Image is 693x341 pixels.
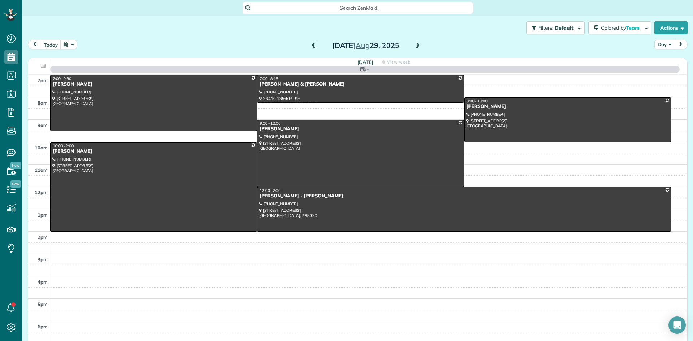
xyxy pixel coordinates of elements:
button: Filters: Default [526,21,585,34]
span: 8am [38,100,48,106]
div: [PERSON_NAME] - [PERSON_NAME] [259,193,669,199]
span: 11am [35,167,48,173]
span: 7am [38,78,48,83]
button: next [674,40,688,49]
a: Filters: Default [523,21,585,34]
span: 7:00 - 8:15 [260,76,278,81]
button: Day [654,40,675,49]
span: 7:00 - 9:30 [53,76,71,81]
span: 4pm [38,279,48,285]
button: Actions [654,21,688,34]
div: [PERSON_NAME] [466,104,669,110]
span: Team [626,25,641,31]
span: Colored by [601,25,642,31]
span: Aug [356,41,370,50]
span: - [367,66,369,73]
span: 9:00 - 12:00 [260,121,280,126]
span: New [10,162,21,169]
span: 8:00 - 10:00 [467,99,488,104]
span: New [10,180,21,188]
div: [PERSON_NAME] [52,148,255,154]
span: [DATE] [358,59,373,65]
span: 12pm [35,189,48,195]
div: [PERSON_NAME] & [PERSON_NAME] [259,81,462,87]
h2: [DATE] 29, 2025 [321,41,411,49]
span: 6pm [38,324,48,329]
span: 2pm [38,234,48,240]
button: today [41,40,61,49]
div: [PERSON_NAME] [52,81,255,87]
span: 5pm [38,301,48,307]
div: Open Intercom Messenger [668,316,686,334]
div: [PERSON_NAME] [259,126,462,132]
span: 1pm [38,212,48,218]
button: Colored byTeam [588,21,651,34]
span: 3pm [38,257,48,262]
span: 10:00 - 2:00 [53,143,74,148]
span: Default [555,25,574,31]
button: prev [28,40,42,49]
span: Filters: [538,25,553,31]
span: 9am [38,122,48,128]
span: View week [387,59,410,65]
span: 12:00 - 2:00 [260,188,280,193]
span: 10am [35,145,48,150]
